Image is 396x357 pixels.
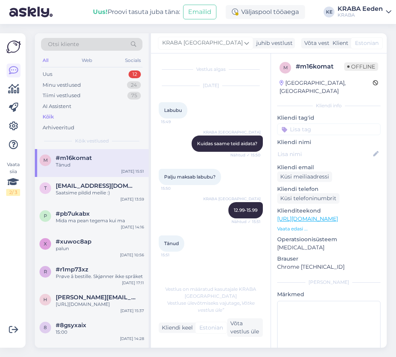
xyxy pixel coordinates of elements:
[164,107,182,113] span: Labubu
[43,157,48,163] span: m
[277,279,381,286] div: [PERSON_NAME]
[56,245,144,252] div: palun
[56,294,136,301] span: helena.dreimann@gmail.com
[199,324,223,332] span: Estonian
[127,92,141,100] div: 75
[162,39,243,47] span: KRABA [GEOGRAPHIC_DATA]
[43,92,81,100] div: Tiimi vestlused
[279,79,373,95] div: [GEOGRAPHIC_DATA], [GEOGRAPHIC_DATA]
[227,318,263,337] div: Võta vestlus üle
[6,39,21,54] img: Askly Logo
[161,185,190,191] span: 15:50
[44,241,47,247] span: x
[44,213,47,219] span: p
[56,301,144,308] div: [URL][DOMAIN_NAME]
[277,163,381,172] p: Kliendi email
[164,174,216,180] span: Palju maksab labubu?
[277,244,381,252] p: [MEDICAL_DATA]
[43,297,47,302] span: h
[253,39,293,47] div: juhib vestlust
[338,12,383,18] div: KRABA
[122,280,144,286] div: [DATE] 17:11
[6,161,20,196] div: Vaata siia
[203,196,261,202] span: KRABA [GEOGRAPHIC_DATA]
[121,168,144,174] div: [DATE] 15:51
[277,124,381,135] input: Lisa tag
[41,55,50,65] div: All
[277,263,381,271] p: Chrome [TECHNICAL_ID]
[56,266,88,273] span: #r1mp73xz
[231,219,261,225] span: Nähtud ✓ 15:51
[120,336,144,342] div: [DATE] 14:28
[56,238,91,245] span: #xuwoc8ap
[296,62,344,71] div: # m16komat
[277,235,381,244] p: Operatsioonisüsteem
[167,300,255,313] span: Vestluse ülevõtmiseks vajutage
[43,113,54,121] div: Kõik
[277,193,339,204] div: Küsi telefoninumbrit
[120,196,144,202] div: [DATE] 13:59
[43,70,52,78] div: Uus
[43,124,74,132] div: Arhiveeritud
[277,215,338,222] a: [URL][DOMAIN_NAME]
[120,308,144,314] div: [DATE] 15:37
[6,189,20,196] div: 2 / 3
[277,225,381,232] p: Vaata edasi ...
[93,8,108,15] b: Uus!
[56,189,144,196] div: Saatsime pildid meilie :)
[159,82,263,89] div: [DATE]
[80,55,94,65] div: Web
[344,62,378,71] span: Offline
[197,141,257,146] span: Kuidas saame teid aidata?
[277,255,381,263] p: Brauser
[159,324,193,332] div: Kliendi keel
[164,240,179,246] span: Tänud
[44,324,47,330] span: 8
[277,172,332,182] div: Küsi meiliaadressi
[338,6,383,12] div: KRABA Eeden
[127,81,141,89] div: 24
[75,137,109,144] span: Kõik vestlused
[277,290,381,299] p: Märkmed
[56,210,90,217] span: #pb7ukabx
[203,129,261,135] span: KRABA [GEOGRAPHIC_DATA]
[324,7,334,17] div: KE
[230,152,261,158] span: Nähtud ✓ 15:50
[56,273,144,280] div: Prøve å bestille. Skjønner ikke språket
[165,286,256,299] span: Vestlus on määratud kasutajale KRABA [GEOGRAPHIC_DATA]
[301,38,350,48] div: Võta vestlus üle
[278,150,372,158] input: Lisa nimi
[56,182,136,189] span: thomaskristenk@gmail.com
[56,154,92,161] span: #m16komat
[121,224,144,230] div: [DATE] 14:16
[44,269,47,275] span: r
[338,6,391,18] a: KRABA EedenKRABA
[161,119,190,125] span: 15:49
[161,252,190,258] span: 15:51
[56,329,144,336] div: 15:00
[277,138,381,146] p: Kliendi nimi
[183,5,216,19] button: Emailid
[56,161,144,168] div: Tänud
[56,322,86,329] span: #8gsyxaix
[93,7,180,17] div: Proovi tasuta juba täna:
[123,55,142,65] div: Socials
[48,40,79,48] span: Otsi kliente
[44,185,47,191] span: t
[283,65,288,70] span: m
[43,103,71,110] div: AI Assistent
[277,207,381,215] p: Klienditeekond
[129,70,141,78] div: 12
[159,66,263,73] div: Vestlus algas
[56,217,144,224] div: Mida ma pean tegema kui ma
[355,39,379,47] span: Estonian
[43,81,81,89] div: Minu vestlused
[226,5,305,19] div: Väljaspool tööaega
[234,207,257,213] span: 12.99-15.99
[120,252,144,258] div: [DATE] 10:56
[277,102,381,109] div: Kliendi info
[277,114,381,122] p: Kliendi tag'id
[329,39,348,47] div: Klient
[277,185,381,193] p: Kliendi telefon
